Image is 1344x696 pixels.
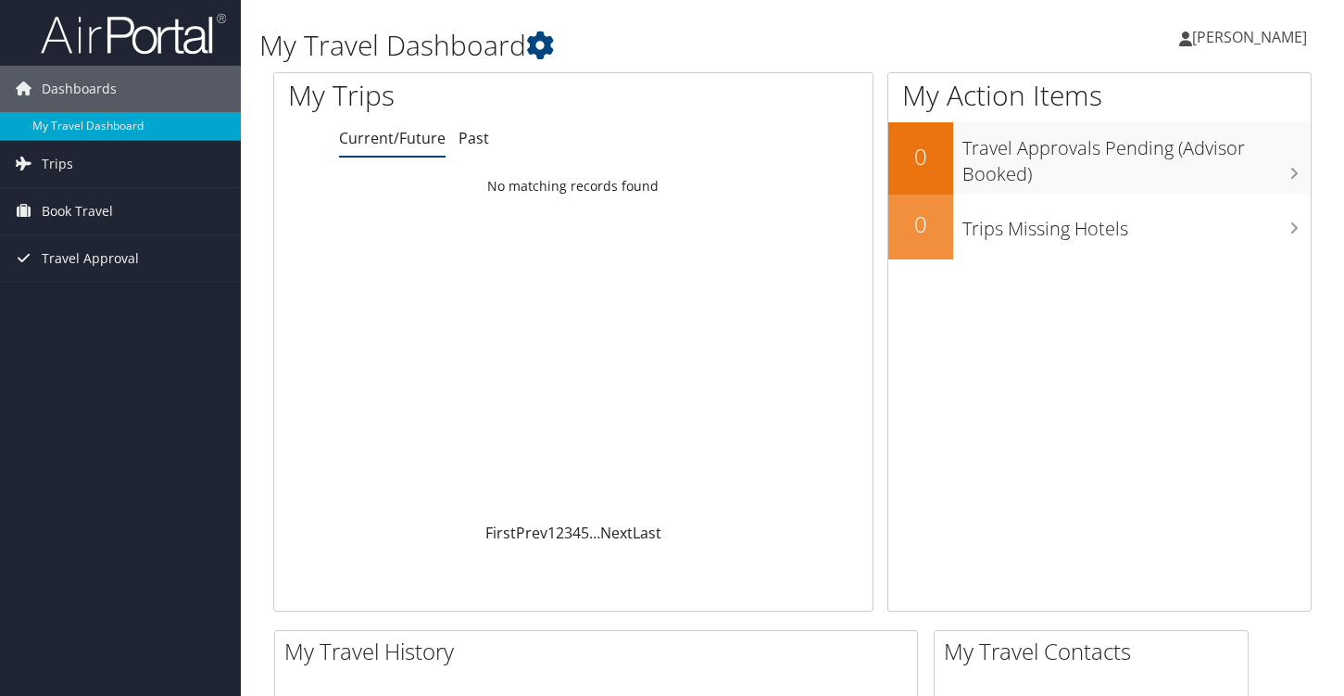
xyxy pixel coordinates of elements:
[888,76,1311,115] h1: My Action Items
[42,141,73,187] span: Trips
[259,26,970,65] h1: My Travel Dashboard
[888,209,953,240] h2: 0
[633,523,661,543] a: Last
[274,170,873,203] td: No matching records found
[42,235,139,282] span: Travel Approval
[888,122,1311,194] a: 0Travel Approvals Pending (Advisor Booked)
[42,188,113,234] span: Book Travel
[516,523,547,543] a: Prev
[600,523,633,543] a: Next
[339,128,446,148] a: Current/Future
[962,207,1311,242] h3: Trips Missing Hotels
[589,523,600,543] span: …
[1179,9,1325,65] a: [PERSON_NAME]
[458,128,489,148] a: Past
[288,76,609,115] h1: My Trips
[556,523,564,543] a: 2
[41,12,226,56] img: airportal-logo.png
[547,523,556,543] a: 1
[572,523,581,543] a: 4
[284,636,917,667] h2: My Travel History
[944,636,1248,667] h2: My Travel Contacts
[564,523,572,543] a: 3
[888,141,953,172] h2: 0
[1192,27,1307,47] span: [PERSON_NAME]
[485,523,516,543] a: First
[888,195,1311,259] a: 0Trips Missing Hotels
[581,523,589,543] a: 5
[42,66,117,112] span: Dashboards
[962,126,1311,187] h3: Travel Approvals Pending (Advisor Booked)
